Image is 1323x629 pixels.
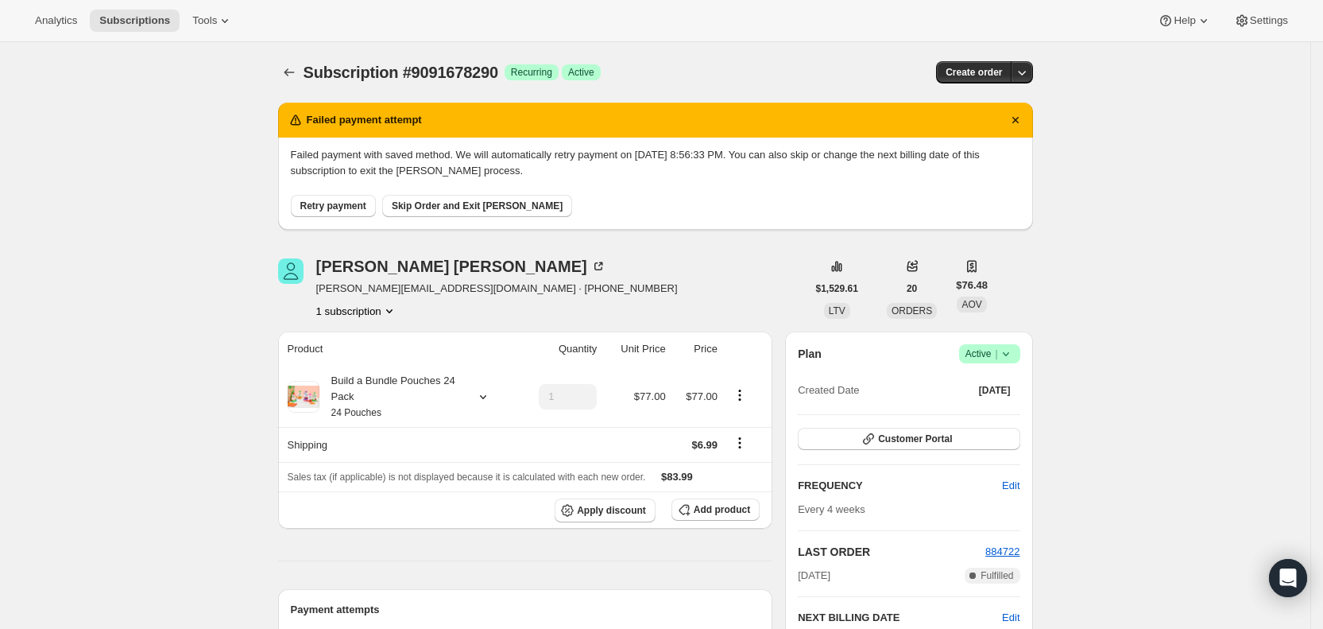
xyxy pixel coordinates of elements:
button: Edit [1002,610,1019,626]
button: Skip Order and Exit [PERSON_NAME] [382,195,572,217]
button: $1,529.61 [807,278,868,300]
button: Add product [671,499,760,521]
button: Product actions [727,386,752,404]
span: 20 [907,282,917,295]
span: Customer Portal [878,433,952,445]
span: $83.99 [661,471,693,483]
button: Analytics [25,10,87,32]
a: 884722 [985,546,1019,557]
span: Edit [1002,478,1019,494]
button: Help [1148,10,1220,32]
button: Edit [992,473,1029,499]
span: $6.99 [691,439,718,451]
th: Product [278,332,517,367]
th: Quantity [516,332,602,367]
span: $1,529.61 [816,282,858,295]
h2: Payment attempts [291,602,760,618]
div: Build a Bundle Pouches 24 Pack [319,373,462,421]
span: Apply discount [577,504,646,517]
h2: LAST ORDER [798,544,985,560]
h2: Plan [798,346,822,362]
span: [DATE] [798,568,830,584]
span: Created Date [798,382,859,398]
span: [DATE] [979,384,1011,397]
span: ORDERS [892,305,932,316]
button: 20 [897,278,926,300]
span: AOV [961,299,981,310]
span: Help [1174,14,1195,27]
button: Create order [936,61,1012,83]
p: Failed payment with saved method. We will automatically retry payment on [DATE] 8:56:33 PM. You c... [291,147,1020,179]
th: Unit Price [602,332,670,367]
span: Subscriptions [99,14,170,27]
th: Price [671,332,722,367]
span: Analytics [35,14,77,27]
button: Tools [183,10,242,32]
button: Settings [1224,10,1298,32]
span: Maurice Lampl [278,258,304,284]
small: 24 Pouches [331,407,381,418]
span: [PERSON_NAME][EMAIL_ADDRESS][DOMAIN_NAME] · [PHONE_NUMBER] [316,281,678,297]
button: Dismiss notification [1004,109,1027,131]
span: Sales tax (if applicable) is not displayed because it is calculated with each new order. [288,472,646,483]
span: LTV [829,305,845,316]
span: Active [965,346,1014,362]
button: Apply discount [555,499,656,522]
span: Recurring [511,66,552,79]
button: 884722 [985,544,1019,560]
span: Fulfilled [981,569,1013,582]
span: Skip Order and Exit [PERSON_NAME] [392,200,563,212]
span: Create order [946,66,1002,79]
span: Add product [694,503,750,516]
button: Customer Portal [798,428,1019,450]
span: $77.00 [686,390,718,402]
span: Tools [192,14,217,27]
h2: Failed payment attempt [307,112,422,128]
h2: NEXT BILLING DATE [798,610,1002,626]
button: Product actions [316,303,397,319]
span: Retry payment [300,200,366,212]
span: $77.00 [634,390,666,402]
button: Subscriptions [278,61,300,83]
button: Retry payment [291,195,376,217]
span: Every 4 weeks [798,503,865,515]
span: $76.48 [956,278,988,293]
span: Settings [1250,14,1288,27]
div: [PERSON_NAME] [PERSON_NAME] [316,258,606,274]
div: Open Intercom Messenger [1269,559,1307,597]
h2: FREQUENCY [798,478,1002,494]
span: Active [568,66,594,79]
button: Subscriptions [90,10,180,32]
span: | [995,348,997,360]
span: Subscription #9091678290 [304,64,498,81]
button: [DATE] [969,379,1020,402]
button: Shipping actions [727,434,752,452]
th: Shipping [278,427,517,462]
